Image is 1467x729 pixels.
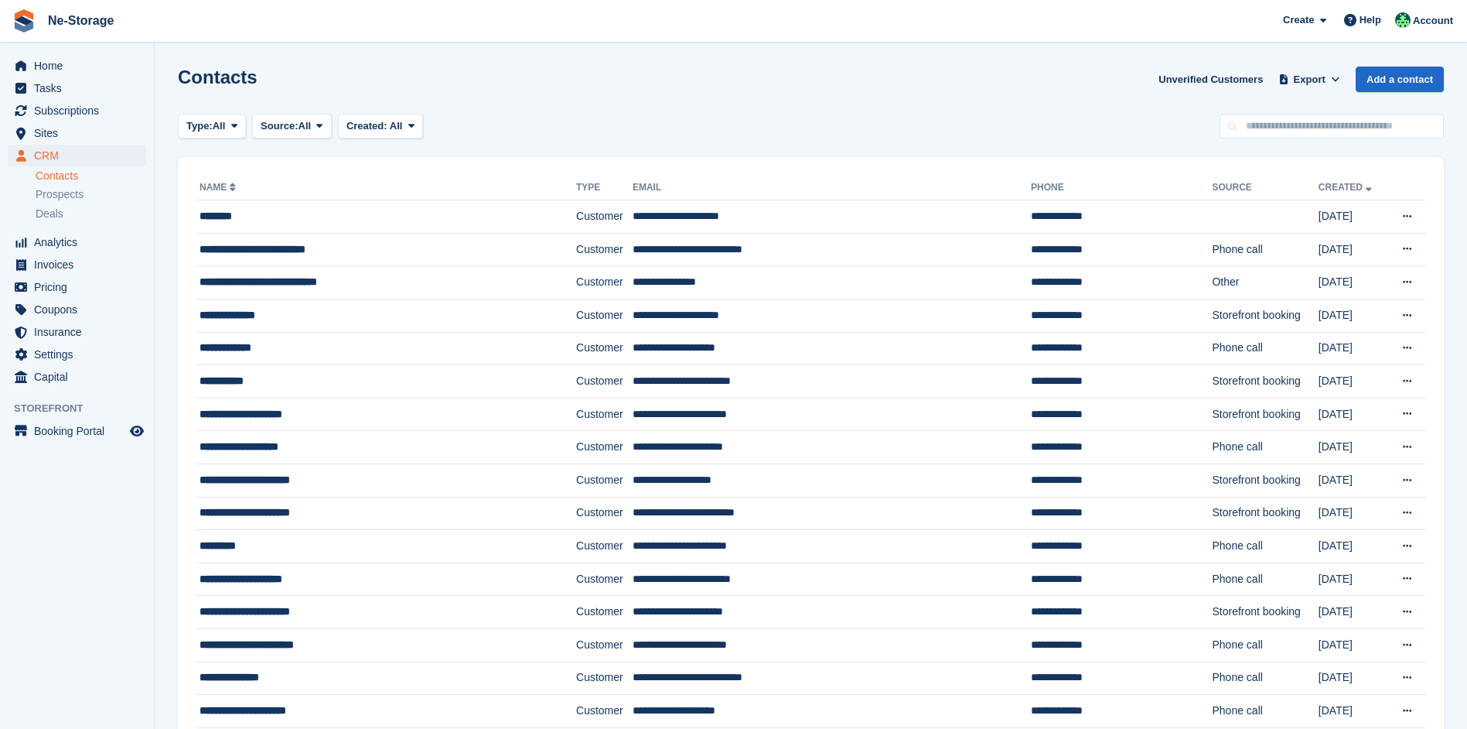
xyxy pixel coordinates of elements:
[1212,628,1318,662] td: Phone call
[12,9,36,33] img: stora-icon-8386f47178a22dfd0bd8f6a31ec36ba5ce8667c1dd55bd0f319d3a0aa187defe.svg
[1319,497,1387,530] td: [DATE]
[1212,266,1318,299] td: Other
[1212,530,1318,563] td: Phone call
[1275,67,1343,92] button: Export
[1031,176,1212,200] th: Phone
[14,401,154,416] span: Storefront
[8,276,146,298] a: menu
[36,207,63,221] span: Deals
[34,344,127,365] span: Settings
[186,118,213,134] span: Type:
[34,299,127,320] span: Coupons
[8,122,146,144] a: menu
[1212,233,1318,266] td: Phone call
[8,254,146,276] a: menu
[34,122,127,144] span: Sites
[1319,233,1387,266] td: [DATE]
[8,77,146,99] a: menu
[1212,431,1318,464] td: Phone call
[576,266,633,299] td: Customer
[1212,563,1318,596] td: Phone call
[338,114,423,139] button: Created: All
[576,596,633,629] td: Customer
[34,321,127,343] span: Insurance
[1283,12,1314,28] span: Create
[1212,596,1318,629] td: Storefront booking
[34,77,127,99] span: Tasks
[576,464,633,497] td: Customer
[34,100,127,122] span: Subscriptions
[576,563,633,596] td: Customer
[576,200,633,234] td: Customer
[34,254,127,276] span: Invoices
[576,299,633,332] td: Customer
[576,365,633,399] td: Customer
[213,118,226,134] span: All
[633,176,1031,200] th: Email
[1212,398,1318,431] td: Storefront booking
[576,176,633,200] th: Type
[299,118,312,134] span: All
[1212,464,1318,497] td: Storefront booking
[1319,596,1387,629] td: [DATE]
[1319,431,1387,464] td: [DATE]
[1319,200,1387,234] td: [DATE]
[390,120,403,132] span: All
[8,55,146,77] a: menu
[576,662,633,695] td: Customer
[34,366,127,388] span: Capital
[576,497,633,530] td: Customer
[8,344,146,365] a: menu
[1212,695,1318,728] td: Phone call
[42,8,120,33] a: Ne-Storage
[1319,695,1387,728] td: [DATE]
[36,187,84,202] span: Prospects
[34,276,127,298] span: Pricing
[1212,662,1318,695] td: Phone call
[34,55,127,77] span: Home
[8,100,146,122] a: menu
[1360,12,1381,28] span: Help
[1319,266,1387,299] td: [DATE]
[1319,464,1387,497] td: [DATE]
[128,422,146,440] a: Preview store
[576,398,633,431] td: Customer
[34,231,127,253] span: Analytics
[1395,12,1411,28] img: Jay Johal
[8,299,146,320] a: menu
[1319,662,1387,695] td: [DATE]
[178,114,246,139] button: Type: All
[178,67,258,87] h1: Contacts
[8,145,146,166] a: menu
[1212,299,1318,332] td: Storefront booking
[576,233,633,266] td: Customer
[576,431,633,464] td: Customer
[8,366,146,388] a: menu
[1212,365,1318,399] td: Storefront booking
[252,114,332,139] button: Source: All
[36,206,146,222] a: Deals
[36,169,146,183] a: Contacts
[34,145,127,166] span: CRM
[1152,67,1269,92] a: Unverified Customers
[1212,497,1318,530] td: Storefront booking
[1319,332,1387,365] td: [DATE]
[1319,398,1387,431] td: [DATE]
[8,420,146,442] a: menu
[200,182,239,193] a: Name
[1212,332,1318,365] td: Phone call
[36,187,146,203] a: Prospects
[1319,563,1387,596] td: [DATE]
[346,120,387,132] span: Created:
[576,628,633,662] td: Customer
[8,321,146,343] a: menu
[1294,72,1325,87] span: Export
[1319,182,1375,193] a: Created
[34,420,127,442] span: Booking Portal
[1319,299,1387,332] td: [DATE]
[576,530,633,563] td: Customer
[1356,67,1444,92] a: Add a contact
[1319,365,1387,399] td: [DATE]
[1413,13,1453,29] span: Account
[576,332,633,365] td: Customer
